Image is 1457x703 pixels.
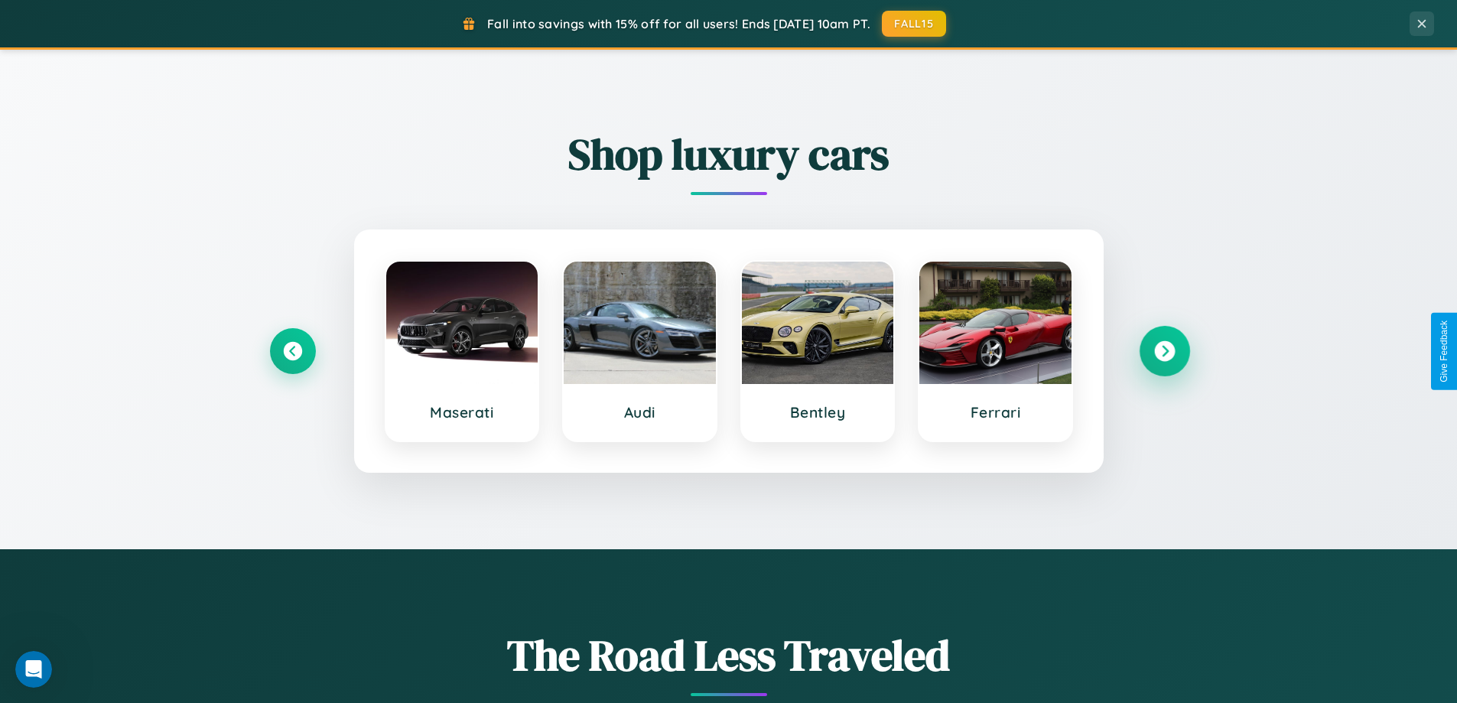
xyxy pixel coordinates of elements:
h3: Audi [579,403,701,421]
h3: Ferrari [935,403,1056,421]
span: Fall into savings with 15% off for all users! Ends [DATE] 10am PT. [487,16,870,31]
div: Give Feedback [1439,321,1449,382]
h1: The Road Less Traveled [270,626,1188,685]
h3: Bentley [757,403,879,421]
iframe: Intercom live chat [15,651,52,688]
h3: Maserati [402,403,523,421]
h2: Shop luxury cars [270,125,1188,184]
button: FALL15 [882,11,946,37]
